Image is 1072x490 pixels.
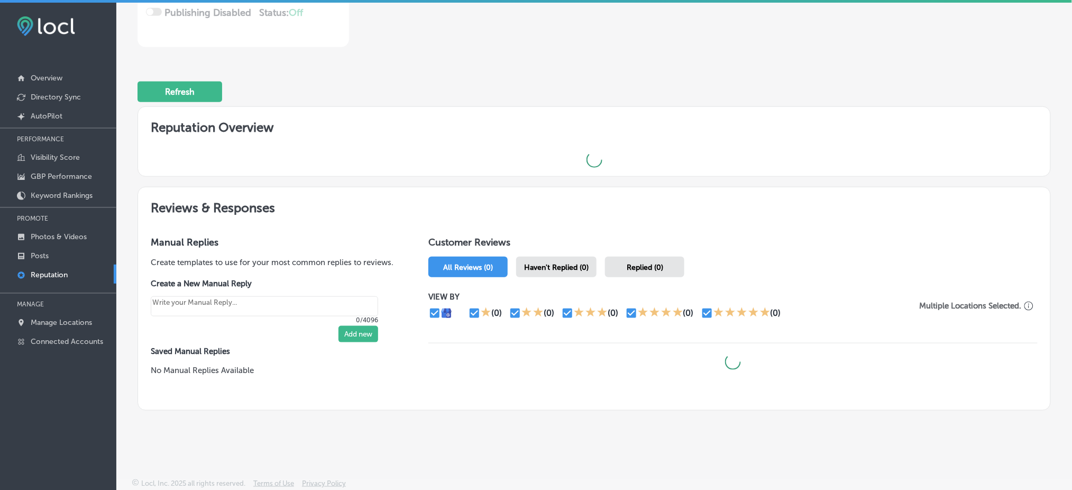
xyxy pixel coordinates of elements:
[338,326,378,342] button: Add new
[31,153,80,162] p: Visibility Score
[574,307,608,320] div: 3 Stars
[31,191,93,200] p: Keyword Rankings
[683,308,694,318] div: (0)
[443,263,493,272] span: All Reviews (0)
[17,16,75,36] img: fda3e92497d09a02dc62c9cd864e3231.png
[138,81,222,102] button: Refresh
[428,292,915,302] p: VIEW BY
[481,307,491,320] div: 1 Star
[521,307,544,320] div: 2 Stars
[151,257,395,268] p: Create templates to use for your most common replies to reviews.
[627,263,663,272] span: Replied (0)
[151,279,378,288] label: Create a New Manual Reply
[151,347,395,356] label: Saved Manual Replies
[31,337,103,346] p: Connected Accounts
[151,237,395,248] h3: Manual Replies
[141,479,245,487] p: Locl, Inc. 2025 all rights reserved.
[31,232,87,241] p: Photos & Videos
[151,296,378,316] textarea: Create your Quick Reply
[524,263,589,272] span: Haven't Replied (0)
[713,307,771,320] div: 5 Stars
[771,308,781,318] div: (0)
[31,270,68,279] p: Reputation
[428,237,1038,252] h1: Customer Reviews
[608,308,618,318] div: (0)
[151,316,378,324] p: 0/4096
[138,107,1050,143] h2: Reputation Overview
[31,74,62,83] p: Overview
[491,308,502,318] div: (0)
[920,301,1022,311] p: Multiple Locations Selected.
[31,172,92,181] p: GBP Performance
[151,365,395,376] p: No Manual Replies Available
[31,93,81,102] p: Directory Sync
[138,187,1050,224] h2: Reviews & Responses
[31,112,62,121] p: AutoPilot
[31,251,49,260] p: Posts
[31,318,92,327] p: Manage Locations
[544,308,554,318] div: (0)
[638,307,683,320] div: 4 Stars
